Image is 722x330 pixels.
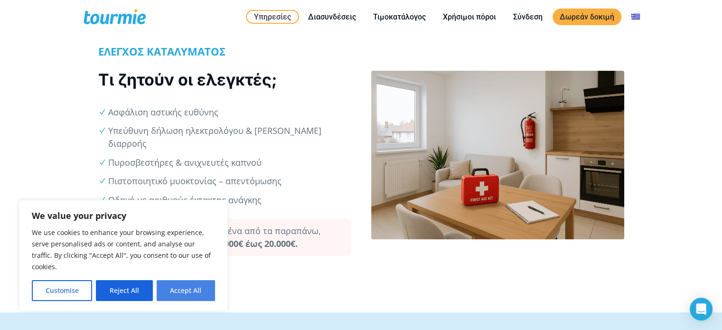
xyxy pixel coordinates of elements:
strong: 5.000€ έως 20.000€. [217,238,298,249]
div: Open Intercom Messenger [690,298,713,321]
a: Αλλαγή σε [624,11,647,23]
a: Διασυνδέσεις [301,11,363,23]
li: Πυροσβεστήρες & ανιχνευτές καπνού [108,156,351,169]
li: Πιστοποιητικό μυοκτονίας – απεντόμωσης [108,175,351,188]
b: ΕΛΕΓΧΟΣ ΚΑΤΑΛΥΜΑΤΟΣ [98,44,225,58]
button: Customise [32,280,92,301]
a: Υπηρεσίες [246,10,299,24]
a: Δωρεάν δοκιμή [553,9,621,25]
li: Οδηγό με αριθμούς έκτακτης ανάγκης [108,194,351,207]
a: Σύνδεση [506,11,550,23]
button: Accept All [157,280,215,301]
p: We use cookies to enhance your browsing experience, serve personalised ads or content, and analys... [32,227,215,273]
p: We value your privacy [32,210,215,221]
li: Υπεύθυνη δήλωση ηλεκτρολόγου & [PERSON_NAME] διαρροής [108,124,351,150]
li: Ασφάλιση αστικής ευθύνης [108,106,351,119]
button: Reject All [96,280,152,301]
h2: Τι ζητούν οι ελεγκτές; [98,68,351,91]
a: Τιμοκατάλογος [366,11,433,23]
a: Χρήσιμοι πόροι [436,11,503,23]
